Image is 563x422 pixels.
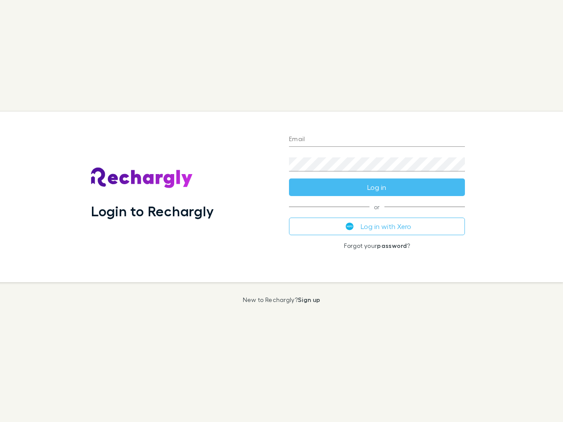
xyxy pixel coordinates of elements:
p: New to Rechargly? [243,296,321,303]
button: Log in with Xero [289,218,465,235]
img: Xero's logo [346,222,354,230]
img: Rechargly's Logo [91,167,193,189]
h1: Login to Rechargly [91,203,214,219]
p: Forgot your ? [289,242,465,249]
button: Log in [289,178,465,196]
a: Sign up [298,296,320,303]
a: password [377,242,407,249]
